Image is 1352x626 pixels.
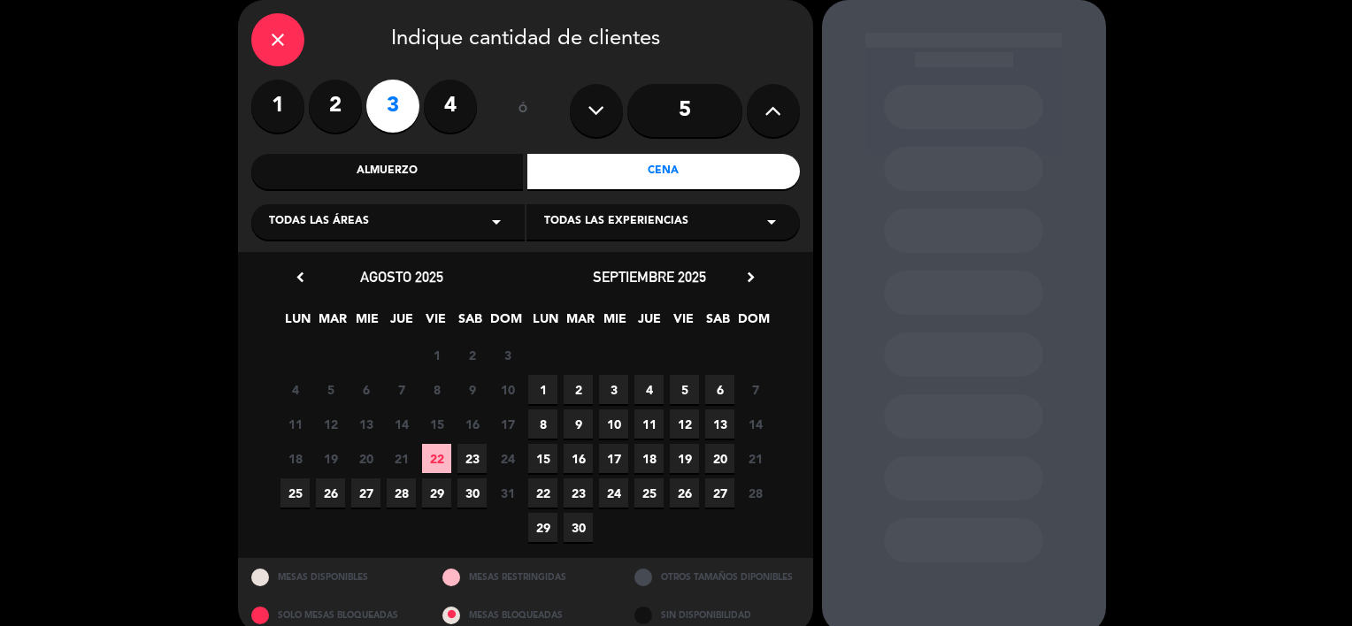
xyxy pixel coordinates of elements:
span: 8 [528,409,557,439]
span: 14 [741,409,770,439]
span: 4 [280,375,310,404]
div: MESAS DISPONIBLES [238,558,430,596]
span: 25 [280,478,310,508]
label: 1 [251,80,304,133]
i: chevron_right [741,268,760,286]
span: 30 [457,478,487,508]
div: MESAS RESTRINGIDAS [429,558,621,596]
span: 12 [316,409,345,439]
span: 5 [670,375,699,404]
span: 9 [457,375,487,404]
span: 19 [316,444,345,473]
span: agosto 2025 [360,268,443,286]
span: 12 [670,409,699,439]
span: 10 [493,375,522,404]
span: 6 [705,375,734,404]
span: MAR [318,309,347,338]
span: 14 [387,409,416,439]
span: LUN [531,309,560,338]
span: 15 [528,444,557,473]
span: 2 [564,375,593,404]
span: 7 [387,375,416,404]
span: 28 [387,478,416,508]
div: Indique cantidad de clientes [251,13,800,66]
span: 24 [493,444,522,473]
span: 26 [670,478,699,508]
span: 29 [528,513,557,542]
span: 21 [387,444,416,473]
span: 21 [741,444,770,473]
span: 17 [493,409,522,439]
span: 29 [422,478,451,508]
span: 13 [705,409,734,439]
span: 11 [280,409,310,439]
label: 3 [366,80,419,133]
span: 20 [351,444,380,473]
span: JUE [387,309,416,338]
span: 16 [564,444,593,473]
span: 3 [599,375,628,404]
span: 4 [634,375,664,404]
span: 27 [705,478,734,508]
span: 1 [528,375,557,404]
span: Todas las áreas [269,213,369,231]
span: 18 [634,444,664,473]
span: SAB [456,309,485,338]
span: 27 [351,478,380,508]
span: DOM [490,309,519,338]
span: 5 [316,375,345,404]
span: 28 [741,478,770,508]
span: 31 [493,478,522,508]
i: close [267,29,288,50]
span: 20 [705,444,734,473]
span: 1 [422,340,451,370]
span: 23 [564,478,593,508]
span: Todas las experiencias [544,213,688,231]
span: 10 [599,409,628,439]
span: 25 [634,478,664,508]
div: ó [495,80,552,141]
label: 2 [309,80,362,133]
span: 13 [351,409,380,439]
span: MAR [565,309,595,338]
span: septiembre 2025 [593,268,706,286]
span: 23 [457,444,487,473]
label: 4 [424,80,477,133]
span: 22 [422,444,451,473]
span: VIE [421,309,450,338]
span: 17 [599,444,628,473]
span: LUN [283,309,312,338]
i: chevron_left [291,268,310,286]
div: OTROS TAMAÑOS DIPONIBLES [621,558,813,596]
span: VIE [669,309,698,338]
span: DOM [738,309,767,338]
i: arrow_drop_down [486,211,507,233]
span: MIE [352,309,381,338]
span: MIE [600,309,629,338]
span: JUE [634,309,664,338]
span: 8 [422,375,451,404]
i: arrow_drop_down [761,211,782,233]
span: 9 [564,409,593,439]
span: 26 [316,478,345,508]
span: 6 [351,375,380,404]
span: 30 [564,513,593,542]
span: 18 [280,444,310,473]
div: Almuerzo [251,154,524,189]
span: 16 [457,409,487,439]
span: 22 [528,478,557,508]
div: Cena [527,154,800,189]
span: 24 [599,478,628,508]
span: SAB [703,309,733,338]
span: 3 [493,340,522,370]
span: 19 [670,444,699,473]
span: 11 [634,409,664,439]
span: 2 [457,340,487,370]
span: 15 [422,409,451,439]
span: 7 [741,375,770,404]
